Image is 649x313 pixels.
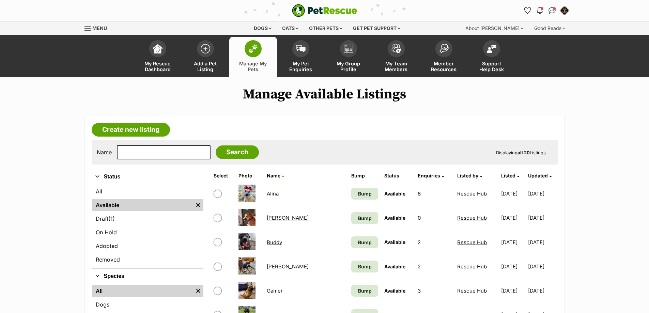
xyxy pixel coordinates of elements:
div: Status [92,184,203,268]
button: My account [559,5,570,16]
span: Member Resources [429,61,459,72]
span: Add a Pet Listing [190,61,221,72]
span: Available [384,239,405,245]
a: Rescue Hub [457,215,487,221]
span: Manage My Pets [238,61,268,72]
a: Alina [267,190,279,197]
a: My Pet Enquiries [277,37,325,77]
td: [DATE] [528,279,557,302]
a: Create new listing [92,123,170,137]
a: Support Help Desk [468,37,515,77]
th: Photo [236,170,263,181]
a: Rescue Hub [457,239,487,246]
img: member-resources-icon-8e73f808a243e03378d46382f2149f9095a855e16c252ad45f914b54edf8863c.svg [439,44,449,53]
div: About [PERSON_NAME] [461,21,528,35]
a: Manage My Pets [229,37,277,77]
button: Species [92,272,203,281]
a: All [92,285,193,297]
div: Good Reads [529,21,570,35]
a: Name [267,173,284,178]
td: [DATE] [498,182,527,205]
ul: Account quick links [522,5,570,16]
img: chat-41dd97257d64d25036548639549fe6c8038ab92f7586957e7f3b1b290dea8141.svg [548,7,556,14]
a: Available [92,199,193,211]
td: 2 [415,231,454,254]
button: Notifications [535,5,545,16]
a: Draft [92,213,203,225]
span: Listed by [457,173,478,178]
td: [DATE] [528,206,557,230]
th: Select [211,170,235,181]
a: On Hold [92,226,203,238]
a: Rescue Hub [457,263,487,270]
td: [DATE] [498,231,527,254]
a: Enquiries [418,173,444,178]
a: Rescue Hub [457,190,487,197]
td: [DATE] [498,206,527,230]
a: All [92,185,203,198]
img: notifications-46538b983faf8c2785f20acdc204bb7945ddae34d4c08c2a6579f10ce5e182be.svg [537,7,542,14]
a: Adopted [92,240,203,252]
span: My Group Profile [333,61,364,72]
a: Removed [92,253,203,266]
img: add-pet-listing-icon-0afa8454b4691262ce3f59096e99ab1cd57d4a30225e0717b998d2c9b9846f56.svg [201,44,210,53]
span: Menu [92,25,107,31]
a: Bump [351,261,378,272]
label: Name [97,149,112,155]
span: Bump [358,239,372,246]
div: Other pets [304,21,347,35]
td: [DATE] [528,255,557,278]
a: Add a Pet Listing [182,37,229,77]
div: Dogs [249,21,276,35]
th: Status [382,170,414,181]
span: My Team Members [381,61,412,72]
strong: all 20 [517,150,530,155]
td: 2 [415,255,454,278]
a: Bump [351,188,378,200]
a: [PERSON_NAME] [267,263,309,270]
a: Favourites [522,5,533,16]
td: [DATE] [528,182,557,205]
td: [DATE] [498,255,527,278]
span: My Pet Enquiries [285,61,316,72]
input: Search [216,145,259,159]
div: Cats [277,21,303,35]
a: PetRescue [292,4,357,17]
a: Remove filter [193,199,203,211]
a: My Group Profile [325,37,372,77]
span: Bump [358,263,372,270]
th: Bump [349,170,381,181]
a: Member Resources [420,37,468,77]
a: My Team Members [372,37,420,77]
span: Bump [358,215,372,222]
span: Displaying Listings [496,150,546,155]
a: Updated [528,173,552,178]
img: team-members-icon-5396bd8760b3fe7c0b43da4ab00e1e3bb1a5d9ba89233759b79545d2d3fc5d0d.svg [391,44,401,53]
td: 3 [415,279,454,302]
span: Name [267,173,280,178]
span: Support Help Desk [476,61,507,72]
img: manage-my-pets-icon-02211641906a0b7f246fdf0571729dbe1e7629f14944591b6c1af311fb30b64b.svg [248,44,258,53]
img: logo-e224e6f780fb5917bec1dbf3a21bbac754714ae5b6737aabdf751b685950b380.svg [292,4,357,17]
a: Gamer [267,287,283,294]
a: Dogs [92,298,203,311]
span: Available [384,191,405,197]
a: Bump [351,285,378,297]
a: My Rescue Dashboard [134,37,182,77]
span: My Rescue Dashboard [142,61,173,72]
td: 0 [415,206,454,230]
span: (1) [108,215,115,223]
img: group-profile-icon-3fa3cf56718a62981997c0bc7e787c4b2cf8bcc04b72c1350f741eb67cf2f40e.svg [344,45,353,53]
button: Status [92,172,203,181]
div: Get pet support [348,21,405,35]
span: Updated [528,173,548,178]
img: Rescue Hub profile pic [561,7,568,14]
td: [DATE] [498,279,527,302]
span: translation missing: en.admin.listings.index.attributes.enquiries [418,173,440,178]
a: Bump [351,236,378,248]
span: Available [384,215,405,221]
a: Rescue Hub [457,287,487,294]
span: Bump [358,287,372,294]
a: Conversations [547,5,558,16]
a: Menu [84,21,112,34]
